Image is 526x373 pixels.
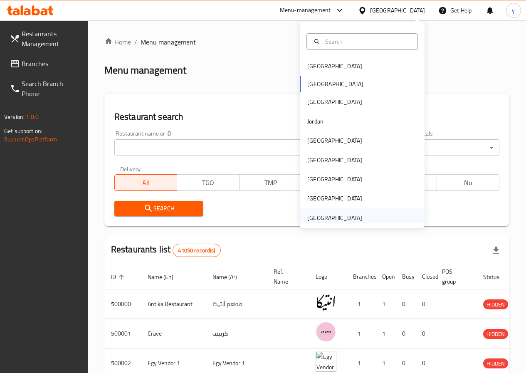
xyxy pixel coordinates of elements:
[148,272,184,282] span: Name (En)
[375,264,395,289] th: Open
[307,194,362,203] div: [GEOGRAPHIC_DATA]
[307,156,362,165] div: [GEOGRAPHIC_DATA]
[206,319,267,348] td: كرييف
[206,289,267,319] td: مطعم أنتيكا
[483,359,508,368] span: HIDDEN
[346,319,375,348] td: 1
[141,289,206,319] td: Antika Restaurant
[4,111,25,122] span: Version:
[307,136,362,145] div: [GEOGRAPHIC_DATA]
[316,351,336,372] img: Egy Vendor 1
[322,37,412,46] input: Search
[141,37,196,47] span: Menu management
[415,289,435,319] td: 0
[114,139,302,156] input: Search for restaurant name or ID..
[483,358,508,368] div: HIDDEN
[243,177,299,189] span: TMP
[346,264,375,289] th: Branches
[483,272,510,282] span: Status
[26,111,39,122] span: 1.0.0
[104,37,509,47] nav: breadcrumb
[104,319,141,348] td: 500001
[120,166,141,172] label: Delivery
[395,289,415,319] td: 0
[180,177,236,189] span: TGO
[410,139,499,156] div: All
[104,289,141,319] td: 500000
[134,37,137,47] li: /
[483,299,508,309] div: HIDDEN
[4,134,57,145] a: Support.OpsPlatform
[173,247,220,254] span: 41050 record(s)
[239,174,302,191] button: TMP
[280,5,331,15] div: Menu-management
[316,292,336,313] img: Antika Restaurant
[375,319,395,348] td: 1
[114,111,499,123] h2: Restaurant search
[307,97,362,106] div: [GEOGRAPHIC_DATA]
[437,174,499,191] button: No
[274,267,299,287] span: Ref. Name
[22,59,81,69] span: Branches
[483,300,508,309] span: HIDDEN
[177,174,240,191] button: TGO
[307,175,362,184] div: [GEOGRAPHIC_DATA]
[370,6,425,15] div: [GEOGRAPHIC_DATA]
[483,329,508,339] span: HIDDEN
[440,177,496,189] span: No
[104,37,131,47] a: Home
[415,264,435,289] th: Closed
[307,62,362,71] div: [GEOGRAPHIC_DATA]
[121,203,197,214] span: Search
[3,74,88,104] a: Search Branch Phone
[395,319,415,348] td: 0
[307,213,362,222] div: [GEOGRAPHIC_DATA]
[111,272,127,282] span: ID
[375,289,395,319] td: 1
[118,177,174,189] span: All
[173,244,220,257] div: Total records count
[346,289,375,319] td: 1
[111,243,221,257] h2: Restaurants list
[309,264,346,289] th: Logo
[141,319,206,348] td: Crave
[114,201,203,216] button: Search
[395,264,415,289] th: Busy
[104,64,186,77] h2: Menu management
[22,79,81,99] span: Search Branch Phone
[114,174,177,191] button: All
[307,117,324,126] div: Jordan
[486,240,506,260] div: Export file
[442,267,467,287] span: POS group
[512,6,515,15] span: y
[22,29,81,49] span: Restaurants Management
[4,126,42,136] span: Get support on:
[3,54,88,74] a: Branches
[415,319,435,348] td: 0
[316,321,336,342] img: Crave
[212,272,248,282] span: Name (Ar)
[3,24,88,54] a: Restaurants Management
